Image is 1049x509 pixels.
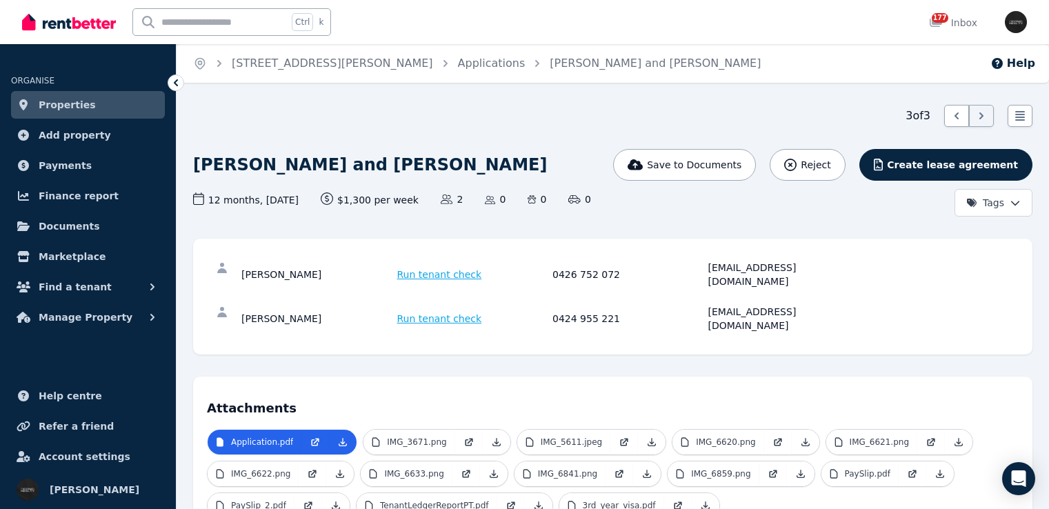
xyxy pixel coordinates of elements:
img: Tim Troy [1005,11,1027,33]
span: 12 months , [DATE] [193,192,299,207]
span: 3 of 3 [906,108,930,124]
a: IMG_6621.png [826,430,917,455]
span: 0 [485,192,506,206]
span: k [319,17,323,28]
div: Inbox [929,16,977,30]
a: IMG_6841.png [514,461,606,486]
a: Download Attachment [326,461,354,486]
span: 0 [568,192,590,206]
h1: [PERSON_NAME] and [PERSON_NAME] [193,154,547,176]
button: Create lease agreement [859,149,1032,181]
a: Download Attachment [792,430,819,455]
a: Properties [11,91,165,119]
span: Help centre [39,388,102,404]
a: Open in new Tab [899,461,926,486]
p: IMG_5611.jpeg [541,437,603,448]
div: [PERSON_NAME] [241,261,393,288]
img: Tim Troy [17,479,39,501]
span: Tags [966,196,1004,210]
span: [PERSON_NAME] [50,481,139,498]
a: Add property [11,121,165,149]
img: RentBetter [22,12,116,32]
span: ORGANISE [11,76,54,86]
a: Open in new Tab [299,461,326,486]
a: IMG_6859.png [668,461,759,486]
a: Application.pdf [208,430,301,455]
a: Download Attachment [945,430,972,455]
a: IMG_6633.png [361,461,452,486]
h4: Attachments [207,390,1019,418]
a: Open in new Tab [606,461,633,486]
div: 0426 752 072 [552,261,704,288]
a: Help centre [11,382,165,410]
a: Download Attachment [633,461,661,486]
span: Run tenant check [397,312,482,326]
a: [PERSON_NAME] and [PERSON_NAME] [550,57,761,70]
a: Payments [11,152,165,179]
div: Open Intercom Messenger [1002,462,1035,495]
button: Find a tenant [11,273,165,301]
span: Payments [39,157,92,174]
button: Help [990,55,1035,72]
button: Reject [770,149,845,181]
a: Documents [11,212,165,240]
p: PaySlip.pdf [845,468,890,479]
a: Account settings [11,443,165,470]
a: Open in new Tab [764,430,792,455]
span: Create lease agreement [887,158,1018,172]
a: IMG_5611.jpeg [517,430,611,455]
span: Find a tenant [39,279,112,295]
a: Download Attachment [480,461,508,486]
span: Documents [39,218,100,234]
span: Save to Documents [647,158,741,172]
a: Open in new Tab [455,430,483,455]
a: Download Attachment [638,430,666,455]
a: Download Attachment [926,461,954,486]
button: Manage Property [11,303,165,331]
a: PaySlip.pdf [821,461,899,486]
a: Refer a friend [11,412,165,440]
span: Manage Property [39,309,132,326]
a: Marketplace [11,243,165,270]
a: [STREET_ADDRESS][PERSON_NAME] [232,57,433,70]
p: IMG_6633.png [384,468,443,479]
a: IMG_6622.png [208,461,299,486]
span: Account settings [39,448,130,465]
span: Run tenant check [397,268,482,281]
div: [EMAIL_ADDRESS][DOMAIN_NAME] [708,305,860,332]
p: IMG_6621.png [850,437,909,448]
a: Open in new Tab [917,430,945,455]
a: Open in new Tab [452,461,480,486]
p: IMG_6841.png [538,468,597,479]
a: Open in new Tab [301,430,329,455]
span: Properties [39,97,96,113]
p: IMG_6859.png [691,468,750,479]
a: Download Attachment [483,430,510,455]
span: $1,300 per week [321,192,419,207]
p: IMG_6622.png [231,468,290,479]
p: Application.pdf [231,437,293,448]
a: Finance report [11,182,165,210]
span: Ctrl [292,13,313,31]
span: Reject [801,158,830,172]
a: Download Attachment [329,430,357,455]
span: Add property [39,127,111,143]
nav: Breadcrumb [177,44,777,83]
span: 2 [441,192,463,206]
a: Download Attachment [787,461,815,486]
a: Open in new Tab [610,430,638,455]
a: IMG_3671.png [363,430,454,455]
p: IMG_3671.png [387,437,446,448]
a: Applications [458,57,526,70]
div: [PERSON_NAME] [241,305,393,332]
span: Refer a friend [39,418,114,435]
a: Open in new Tab [759,461,787,486]
div: 0424 955 221 [552,305,704,332]
button: Save to Documents [613,149,757,181]
a: IMG_6620.png [672,430,763,455]
span: Marketplace [39,248,106,265]
span: 0 [528,192,546,206]
p: IMG_6620.png [696,437,755,448]
button: Tags [955,189,1032,217]
div: [EMAIL_ADDRESS][DOMAIN_NAME] [708,261,860,288]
